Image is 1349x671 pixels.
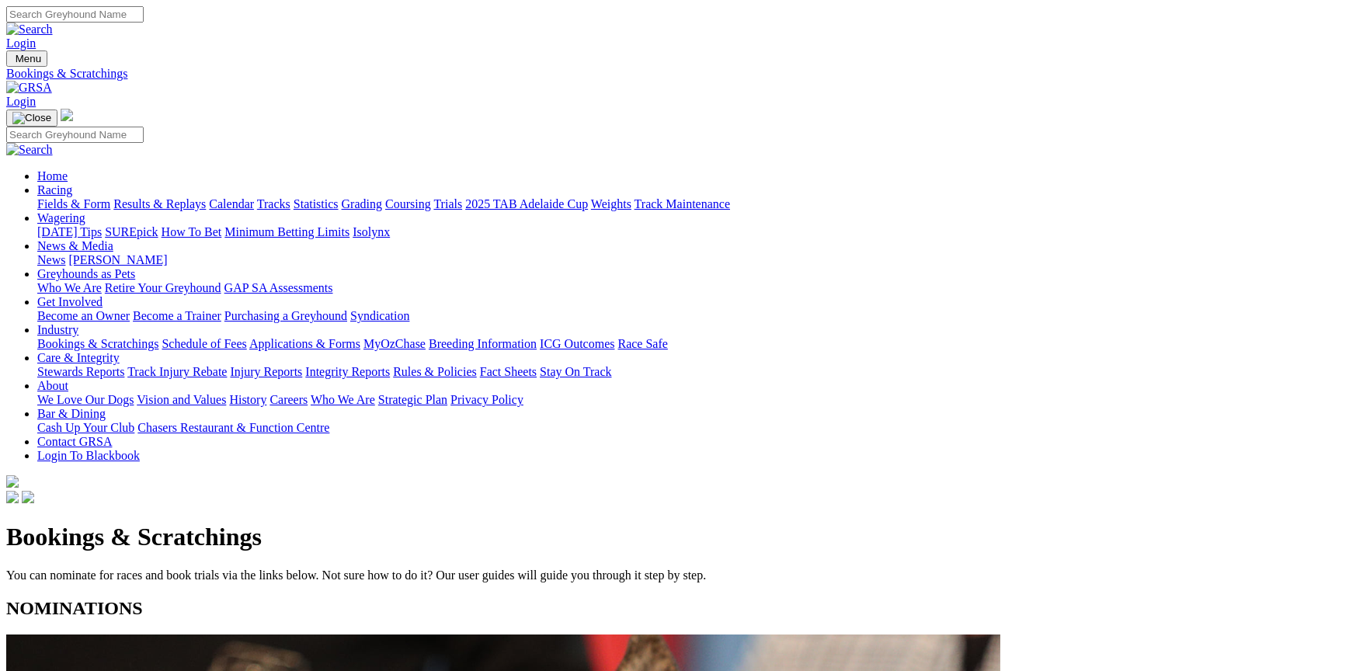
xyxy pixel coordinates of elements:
[37,169,68,183] a: Home
[350,309,409,322] a: Syndication
[37,253,65,266] a: News
[6,81,52,95] img: GRSA
[224,225,349,238] a: Minimum Betting Limits
[37,225,1343,239] div: Wagering
[378,393,447,406] a: Strategic Plan
[6,50,47,67] button: Toggle navigation
[105,225,158,238] a: SUREpick
[540,365,611,378] a: Stay On Track
[133,309,221,322] a: Become a Trainer
[37,183,72,196] a: Racing
[37,407,106,420] a: Bar & Dining
[230,365,302,378] a: Injury Reports
[162,337,246,350] a: Schedule of Fees
[37,309,130,322] a: Become an Owner
[257,197,290,210] a: Tracks
[37,393,1343,407] div: About
[480,365,537,378] a: Fact Sheets
[229,393,266,406] a: History
[37,337,1343,351] div: Industry
[6,95,36,108] a: Login
[6,568,1343,582] p: You can nominate for races and book trials via the links below. Not sure how to do it? Our user g...
[540,337,614,350] a: ICG Outcomes
[429,337,537,350] a: Breeding Information
[137,421,329,434] a: Chasers Restaurant & Function Centre
[450,393,523,406] a: Privacy Policy
[37,309,1343,323] div: Get Involved
[209,197,254,210] a: Calendar
[342,197,382,210] a: Grading
[249,337,360,350] a: Applications & Forms
[363,337,426,350] a: MyOzChase
[105,281,221,294] a: Retire Your Greyhound
[6,523,1343,551] h1: Bookings & Scratchings
[37,365,1343,379] div: Care & Integrity
[162,225,222,238] a: How To Bet
[37,421,134,434] a: Cash Up Your Club
[37,253,1343,267] div: News & Media
[393,365,477,378] a: Rules & Policies
[224,281,333,294] a: GAP SA Assessments
[305,365,390,378] a: Integrity Reports
[16,53,41,64] span: Menu
[6,143,53,157] img: Search
[37,281,102,294] a: Who We Are
[224,309,347,322] a: Purchasing a Greyhound
[37,323,78,336] a: Industry
[635,197,730,210] a: Track Maintenance
[6,127,144,143] input: Search
[465,197,588,210] a: 2025 TAB Adelaide Cup
[6,110,57,127] button: Toggle navigation
[6,475,19,488] img: logo-grsa-white.png
[6,491,19,503] img: facebook.svg
[6,598,1343,619] h2: NOMINATIONS
[37,449,140,462] a: Login To Blackbook
[6,6,144,23] input: Search
[433,197,462,210] a: Trials
[37,225,102,238] a: [DATE] Tips
[61,109,73,121] img: logo-grsa-white.png
[37,365,124,378] a: Stewards Reports
[294,197,339,210] a: Statistics
[37,435,112,448] a: Contact GRSA
[353,225,390,238] a: Isolynx
[6,23,53,37] img: Search
[37,351,120,364] a: Care & Integrity
[6,67,1343,81] a: Bookings & Scratchings
[68,253,167,266] a: [PERSON_NAME]
[22,491,34,503] img: twitter.svg
[37,379,68,392] a: About
[113,197,206,210] a: Results & Replays
[37,295,103,308] a: Get Involved
[37,197,1343,211] div: Racing
[37,337,158,350] a: Bookings & Scratchings
[617,337,667,350] a: Race Safe
[37,267,135,280] a: Greyhounds as Pets
[37,239,113,252] a: News & Media
[6,37,36,50] a: Login
[385,197,431,210] a: Coursing
[37,393,134,406] a: We Love Our Dogs
[269,393,308,406] a: Careers
[37,197,110,210] a: Fields & Form
[12,112,51,124] img: Close
[137,393,226,406] a: Vision and Values
[37,281,1343,295] div: Greyhounds as Pets
[37,211,85,224] a: Wagering
[591,197,631,210] a: Weights
[37,421,1343,435] div: Bar & Dining
[311,393,375,406] a: Who We Are
[127,365,227,378] a: Track Injury Rebate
